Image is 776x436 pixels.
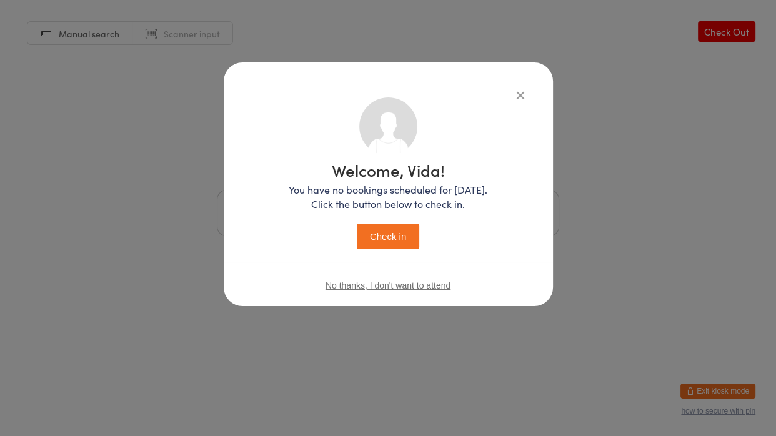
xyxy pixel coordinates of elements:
[289,182,487,211] p: You have no bookings scheduled for [DATE]. Click the button below to check in.
[289,162,487,178] h1: Welcome, Vida!
[359,97,417,156] img: no_photo.png
[326,280,450,290] button: No thanks, I don't want to attend
[357,224,419,249] button: Check in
